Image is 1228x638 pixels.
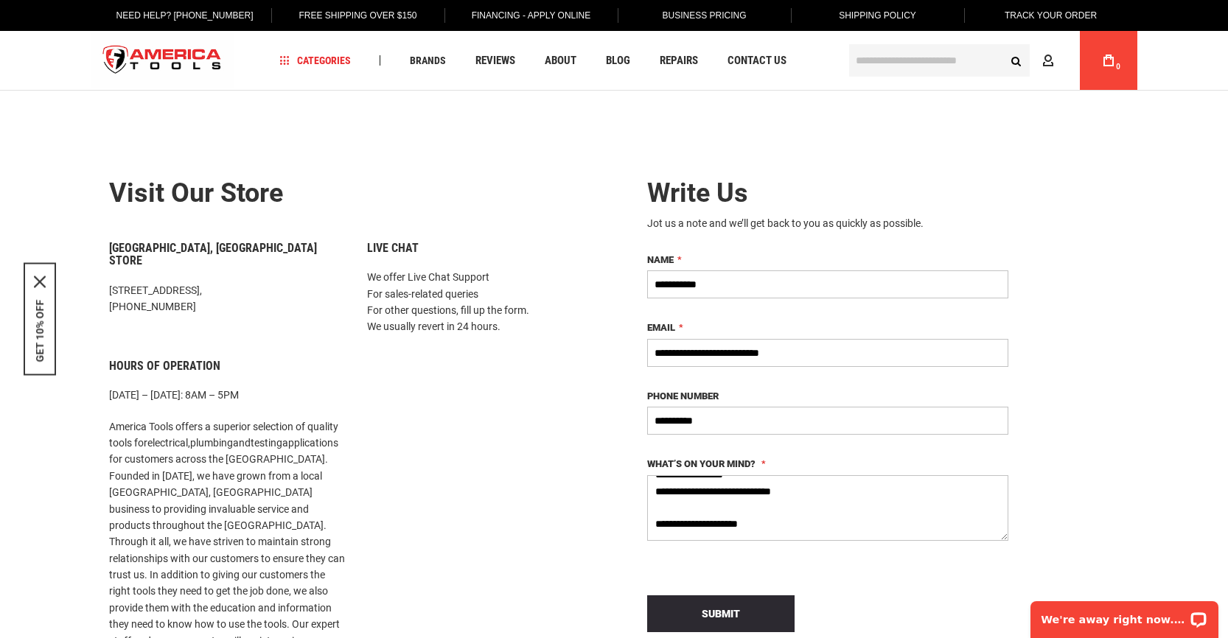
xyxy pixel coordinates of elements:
span: About [545,55,576,66]
a: store logo [91,33,234,88]
a: electrical [147,437,188,449]
p: We offer Live Chat Support For sales-related queries For other questions, fill up the form. We us... [367,269,603,335]
span: What’s on your mind? [647,458,756,469]
a: Contact Us [721,51,793,71]
button: Submit [647,595,795,632]
span: Email [647,322,675,333]
button: GET 10% OFF [34,300,46,362]
span: 0 [1116,63,1120,71]
a: testing [251,437,282,449]
a: Blog [599,51,637,71]
h2: Visit our store [109,179,603,208]
a: About [538,51,583,71]
h6: [GEOGRAPHIC_DATA], [GEOGRAPHIC_DATA] Store [109,242,345,267]
button: Close [34,276,46,288]
a: 0 [1095,31,1123,90]
span: Contact Us [728,55,786,66]
button: Search [1002,46,1030,74]
h6: Live Chat [367,242,603,255]
a: plumbing [190,437,233,449]
span: Blog [606,55,630,66]
a: Reviews [469,51,522,71]
a: Repairs [653,51,705,71]
a: Categories [273,51,357,71]
div: Jot us a note and we’ll get back to you as quickly as possible. [647,216,1008,231]
span: Repairs [660,55,698,66]
span: Name [647,254,674,265]
p: [DATE] – [DATE]: 8AM – 5PM [109,387,345,403]
span: Brands [410,55,446,66]
a: Brands [403,51,453,71]
h6: Hours of Operation [109,360,345,373]
img: America Tools [91,33,234,88]
span: Reviews [475,55,515,66]
p: [STREET_ADDRESS], [PHONE_NUMBER] [109,282,345,315]
span: Categories [280,55,351,66]
svg: close icon [34,276,46,288]
iframe: LiveChat chat widget [1021,592,1228,638]
span: Shipping Policy [839,10,916,21]
span: Submit [702,608,740,620]
span: Write Us [647,178,748,208]
span: Phone Number [647,390,719,402]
